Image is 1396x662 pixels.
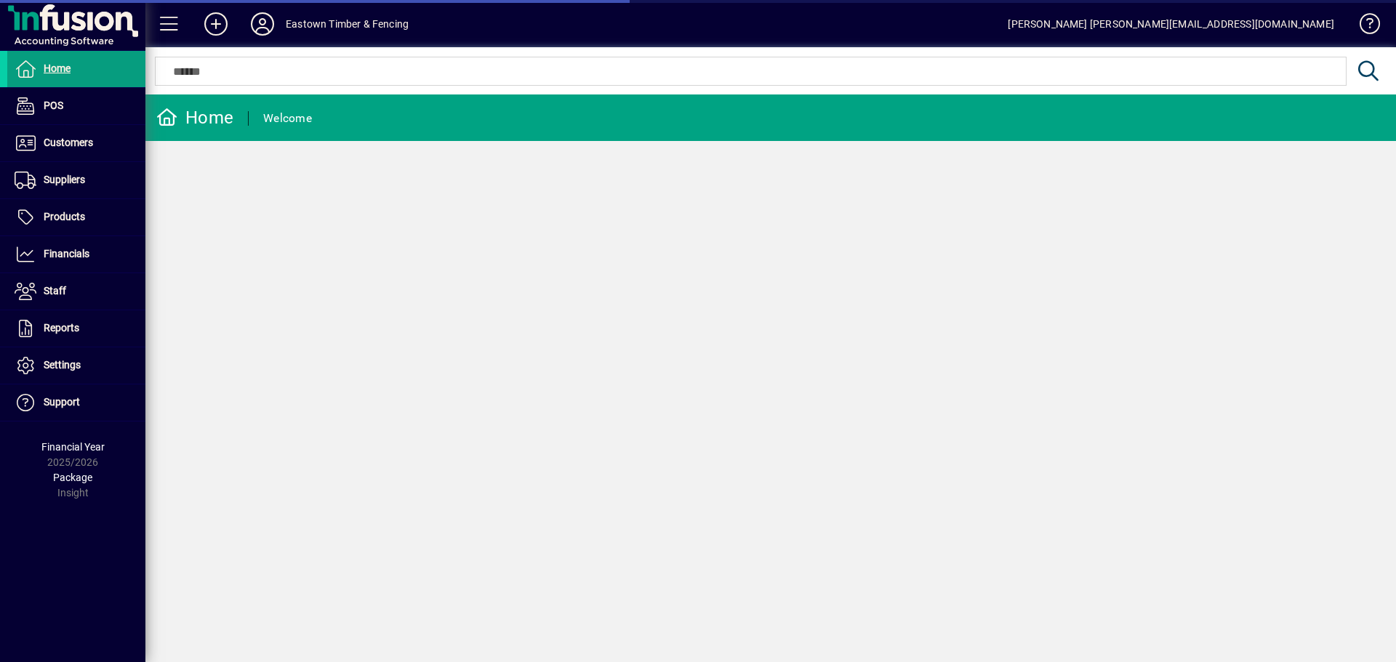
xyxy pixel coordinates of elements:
[41,441,105,453] span: Financial Year
[7,310,145,347] a: Reports
[7,162,145,198] a: Suppliers
[1008,12,1334,36] div: [PERSON_NAME] [PERSON_NAME][EMAIL_ADDRESS][DOMAIN_NAME]
[156,106,233,129] div: Home
[44,248,89,259] span: Financials
[44,211,85,222] span: Products
[7,347,145,384] a: Settings
[44,174,85,185] span: Suppliers
[44,396,80,408] span: Support
[7,273,145,310] a: Staff
[7,88,145,124] a: POS
[44,100,63,111] span: POS
[44,322,79,334] span: Reports
[7,236,145,273] a: Financials
[239,11,286,37] button: Profile
[7,199,145,235] a: Products
[44,137,93,148] span: Customers
[44,359,81,371] span: Settings
[53,472,92,483] span: Package
[1349,3,1378,50] a: Knowledge Base
[286,12,409,36] div: Eastown Timber & Fencing
[7,384,145,421] a: Support
[44,285,66,296] span: Staff
[7,125,145,161] a: Customers
[193,11,239,37] button: Add
[263,107,312,130] div: Welcome
[44,62,71,74] span: Home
